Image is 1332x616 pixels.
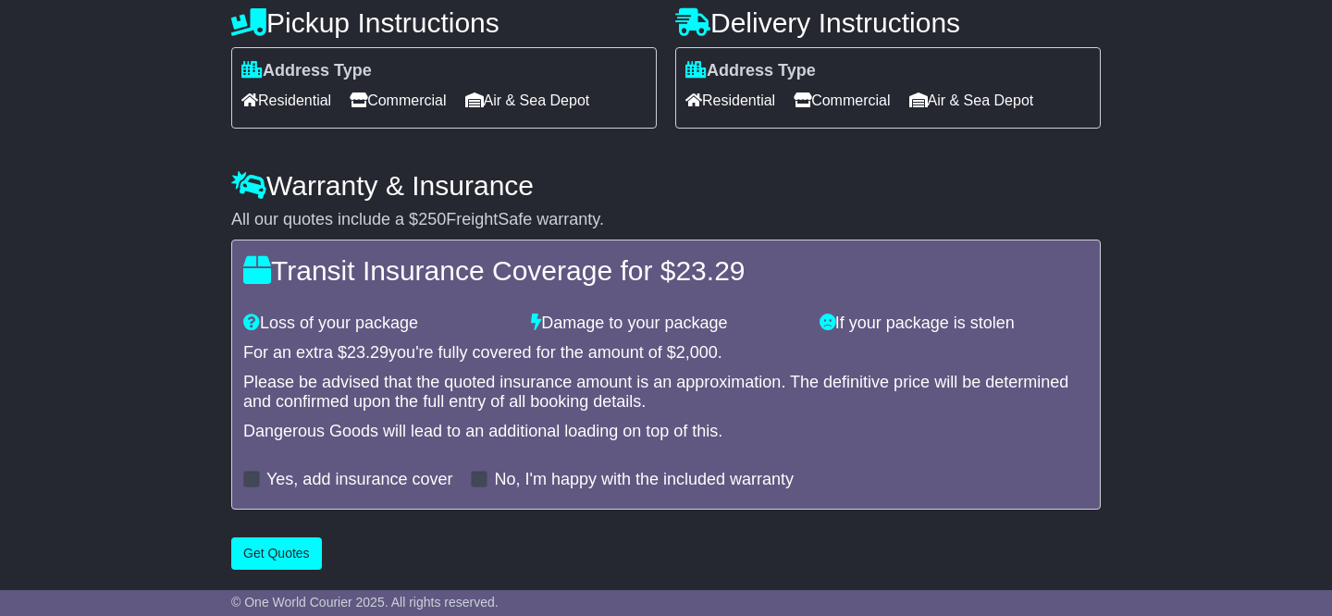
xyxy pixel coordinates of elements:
[350,86,446,115] span: Commercial
[794,86,890,115] span: Commercial
[231,7,657,38] h4: Pickup Instructions
[231,595,499,610] span: © One World Courier 2025. All rights reserved.
[266,470,452,490] label: Yes, add insurance cover
[909,86,1034,115] span: Air & Sea Depot
[685,61,816,81] label: Address Type
[347,343,388,362] span: 23.29
[241,61,372,81] label: Address Type
[810,314,1098,334] div: If your package is stolen
[676,343,718,362] span: 2,000
[243,373,1089,413] div: Please be advised that the quoted insurance amount is an approximation. The definitive price will...
[234,314,522,334] div: Loss of your package
[675,7,1101,38] h4: Delivery Instructions
[231,170,1101,201] h4: Warranty & Insurance
[231,537,322,570] button: Get Quotes
[241,86,331,115] span: Residential
[675,255,745,286] span: 23.29
[243,343,1089,363] div: For an extra $ you're fully covered for the amount of $ .
[231,210,1101,230] div: All our quotes include a $ FreightSafe warranty.
[522,314,809,334] div: Damage to your package
[685,86,775,115] span: Residential
[465,86,590,115] span: Air & Sea Depot
[243,255,1089,286] h4: Transit Insurance Coverage for $
[494,470,794,490] label: No, I'm happy with the included warranty
[243,422,1089,442] div: Dangerous Goods will lead to an additional loading on top of this.
[418,210,446,228] span: 250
